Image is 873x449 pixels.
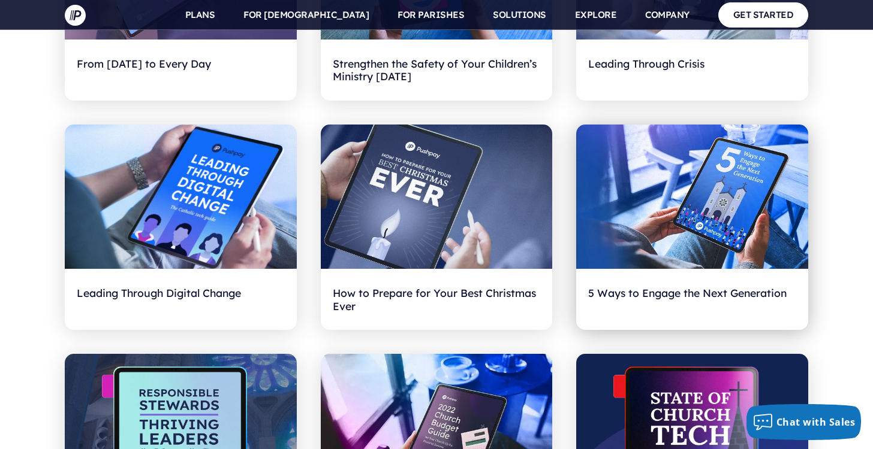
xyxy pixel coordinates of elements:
[333,281,541,318] h2: How to Prepare for Your Best Christmas Ever
[746,404,862,440] button: Chat with Sales
[588,51,796,89] h2: Leading Through Crisis
[718,2,809,27] a: GET STARTED
[588,281,796,318] h2: 5 Ways to Engage the Next Generation
[321,125,553,330] a: How to Prepare for Your Best Christmas Ever
[776,415,856,429] span: Chat with Sales
[576,125,808,330] a: 5 Ways to Engage the Next Generation
[333,51,541,89] h2: Strengthen the Safety of Your Children’s Ministry [DATE]
[77,281,285,318] h2: Leading Through Digital Change
[65,125,297,330] a: Leading Through Digital Change
[77,51,285,89] h2: From [DATE] to Every Day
